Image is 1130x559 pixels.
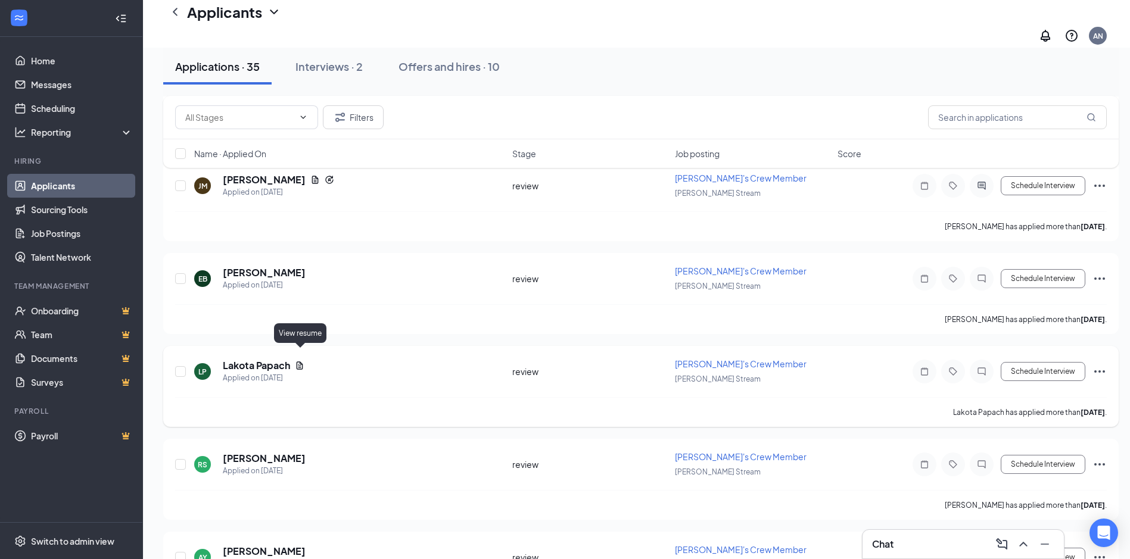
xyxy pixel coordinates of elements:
span: [PERSON_NAME] Stream [675,282,761,291]
svg: ChevronLeft [168,5,182,19]
h1: Applicants [187,2,262,22]
svg: Minimize [1038,537,1052,551]
div: review [512,180,668,192]
svg: ChatInactive [975,460,989,469]
b: [DATE] [1081,501,1105,510]
a: Messages [31,73,133,96]
svg: QuestionInfo [1064,29,1079,43]
span: Score [838,148,861,160]
a: Sourcing Tools [31,198,133,221]
svg: Filter [333,110,347,124]
div: Offers and hires · 10 [399,59,500,74]
a: Applicants [31,174,133,198]
button: Schedule Interview [1001,176,1085,195]
svg: Tag [946,274,960,283]
svg: ChatInactive [975,274,989,283]
p: [PERSON_NAME] has applied more than . [945,314,1107,324]
svg: Note [917,367,932,376]
span: Job posting [675,148,720,160]
div: RS [198,460,207,470]
svg: ChevronUp [1016,537,1031,551]
div: AN [1093,31,1103,41]
svg: Analysis [14,126,26,138]
h3: Chat [872,538,894,551]
div: Interviews · 2 [295,59,363,74]
button: ComposeMessage [992,535,1011,554]
svg: Tag [946,367,960,376]
div: Applied on [DATE] [223,372,304,384]
svg: ChevronDown [267,5,281,19]
svg: ActiveChat [975,181,989,191]
span: [PERSON_NAME]'s Crew Member [675,451,807,462]
div: View resume [274,323,326,343]
svg: Document [310,175,320,185]
input: Search in applications [928,105,1107,129]
svg: Ellipses [1092,179,1107,193]
a: Job Postings [31,221,133,245]
div: review [512,458,668,470]
b: [DATE] [1081,222,1105,231]
svg: Note [917,181,932,191]
svg: Ellipses [1092,364,1107,379]
button: Filter Filters [323,105,384,129]
a: Home [31,49,133,73]
button: Schedule Interview [1001,269,1085,288]
button: ChevronUp [1014,535,1033,554]
span: Stage [512,148,536,160]
button: Minimize [1035,535,1054,554]
div: Hiring [14,156,130,166]
div: Applied on [DATE] [223,186,334,198]
svg: WorkstreamLogo [13,12,25,24]
input: All Stages [185,111,294,124]
h5: Lakota Papach [223,359,290,372]
div: Team Management [14,281,130,291]
span: [PERSON_NAME]'s Crew Member [675,544,807,555]
svg: Reapply [325,175,334,185]
h5: [PERSON_NAME] [223,545,306,558]
svg: Collapse [115,13,127,24]
div: Applied on [DATE] [223,279,306,291]
svg: Tag [946,460,960,469]
svg: Document [295,361,304,370]
div: Applied on [DATE] [223,465,306,477]
b: [DATE] [1081,408,1105,417]
div: LP [198,367,207,377]
svg: Tag [946,181,960,191]
div: review [512,273,668,285]
h5: [PERSON_NAME] [223,173,306,186]
a: SurveysCrown [31,370,133,394]
svg: Ellipses [1092,457,1107,471]
svg: ChevronDown [298,113,308,122]
a: TeamCrown [31,323,133,346]
div: Open Intercom Messenger [1089,519,1118,547]
h5: [PERSON_NAME] [223,452,306,465]
p: Lakota Papach has applied more than . [953,407,1107,417]
a: Scheduling [31,96,133,120]
div: Applications · 35 [175,59,260,74]
button: Schedule Interview [1001,455,1085,474]
svg: Notifications [1038,29,1053,43]
svg: ChatInactive [975,367,989,376]
a: Talent Network [31,245,133,269]
span: Name · Applied On [194,148,266,160]
span: [PERSON_NAME] Stream [675,189,761,198]
svg: MagnifyingGlass [1087,113,1096,122]
p: [PERSON_NAME] has applied more than . [945,500,1107,510]
a: DocumentsCrown [31,346,133,370]
svg: ComposeMessage [995,537,1009,551]
span: [PERSON_NAME] Stream [675,374,761,383]
a: PayrollCrown [31,424,133,448]
span: [PERSON_NAME] Stream [675,467,761,476]
div: Switch to admin view [31,535,114,547]
span: [PERSON_NAME]'s Crew Member [675,266,807,276]
button: Schedule Interview [1001,362,1085,381]
span: [PERSON_NAME]'s Crew Member [675,358,807,369]
div: EB [198,274,207,284]
div: Reporting [31,126,133,138]
div: JM [198,181,207,191]
a: OnboardingCrown [31,299,133,323]
svg: Note [917,274,932,283]
p: [PERSON_NAME] has applied more than . [945,221,1107,232]
div: review [512,366,668,377]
